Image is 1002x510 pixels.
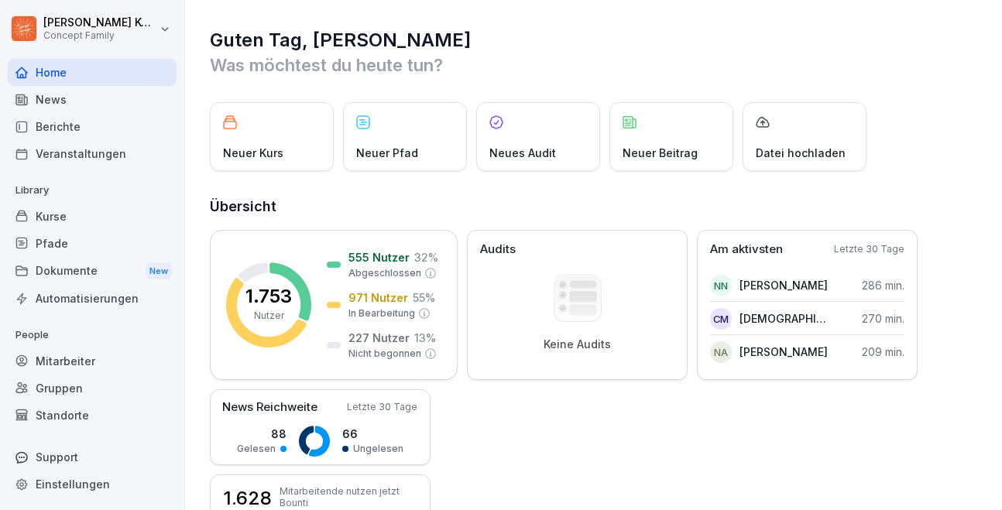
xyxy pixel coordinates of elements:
[834,242,904,256] p: Letzte 30 Tage
[862,310,904,327] p: 270 min.
[862,277,904,293] p: 286 min.
[348,306,415,320] p: In Bearbeitung
[710,275,732,296] div: NN
[222,399,317,416] p: News Reichweite
[710,341,732,363] div: NA
[223,145,283,161] p: Neuer Kurs
[413,289,435,306] p: 55 %
[8,203,177,230] a: Kurse
[8,86,177,113] a: News
[8,285,177,312] a: Automatisierungen
[237,426,287,442] p: 88
[8,402,177,429] a: Standorte
[756,145,846,161] p: Datei hochladen
[348,347,421,361] p: Nicht begonnen
[8,113,177,140] a: Berichte
[739,310,829,327] p: [DEMOGRAPHIC_DATA][PERSON_NAME]
[342,426,403,442] p: 66
[210,53,979,77] p: Was möchtest du heute tun?
[237,442,276,456] p: Gelesen
[739,277,828,293] p: [PERSON_NAME]
[8,347,177,375] a: Mitarbeiter
[739,344,828,360] p: [PERSON_NAME]
[8,323,177,347] p: People
[254,309,284,323] p: Nutzer
[8,443,177,471] div: Support
[8,140,177,167] a: Veranstaltungen
[8,471,177,498] a: Einstellungen
[710,308,732,330] div: CM
[862,344,904,360] p: 209 min.
[210,28,979,53] h1: Guten Tag, [PERSON_NAME]
[414,330,436,346] p: 13 %
[43,16,156,29] p: [PERSON_NAME] Komarov
[8,178,177,203] p: Library
[348,330,410,346] p: 227 Nutzer
[356,145,418,161] p: Neuer Pfad
[245,287,292,306] p: 1.753
[414,249,438,265] p: 32 %
[43,30,156,41] p: Concept Family
[710,241,783,258] p: Am aktivsten
[489,145,556,161] p: Neues Audit
[146,262,172,280] div: New
[480,241,516,258] p: Audits
[210,196,979,217] h2: Übersicht
[348,289,408,306] p: 971 Nutzer
[8,375,177,402] a: Gruppen
[8,230,177,257] a: Pfade
[347,400,417,414] p: Letzte 30 Tage
[8,257,177,286] div: Dokumente
[353,442,403,456] p: Ungelesen
[8,59,177,86] a: Home
[280,485,417,508] p: Mitarbeitende nutzen jetzt Bounti
[8,257,177,286] a: DokumenteNew
[348,249,410,265] p: 555 Nutzer
[544,337,611,351] p: Keine Audits
[348,266,421,280] p: Abgeschlossen
[623,145,698,161] p: Neuer Beitrag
